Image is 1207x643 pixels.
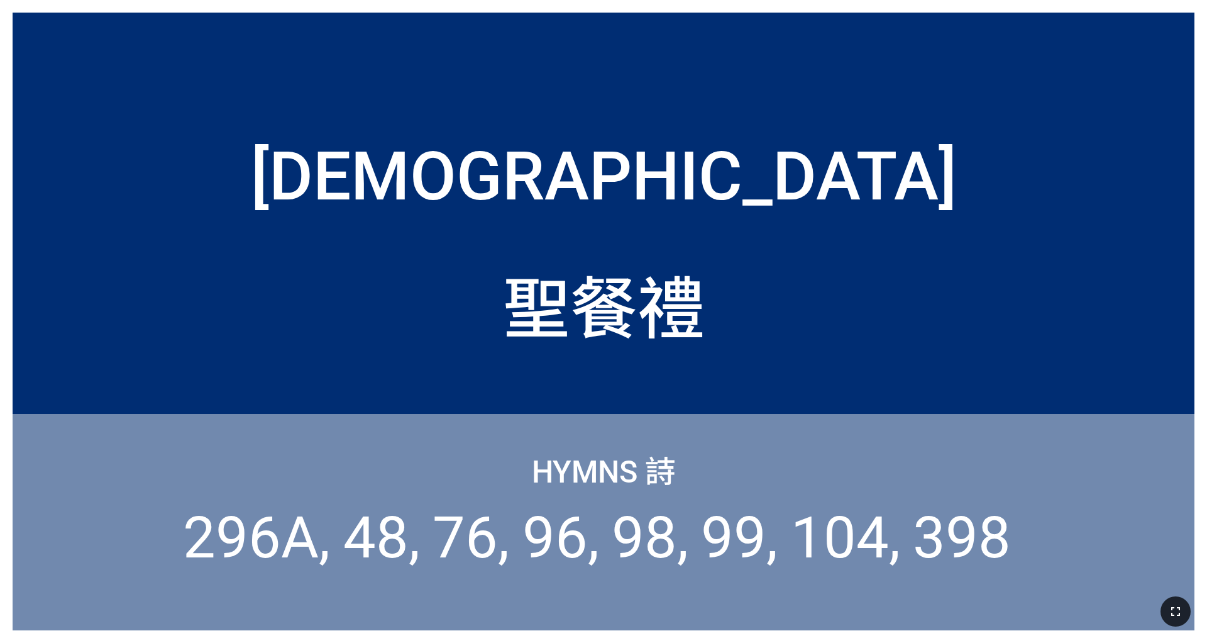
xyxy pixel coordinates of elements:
[522,504,599,571] li: 96
[532,447,676,491] p: Hymns 詩
[251,137,957,216] div: [DEMOGRAPHIC_DATA]
[343,504,420,571] li: 48
[791,504,900,571] li: 104
[433,504,509,571] li: 76
[701,504,778,571] li: 99
[913,504,1011,571] li: 398
[612,504,688,571] li: 98
[183,504,330,571] li: 296A
[503,255,705,352] div: 聖餐禮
